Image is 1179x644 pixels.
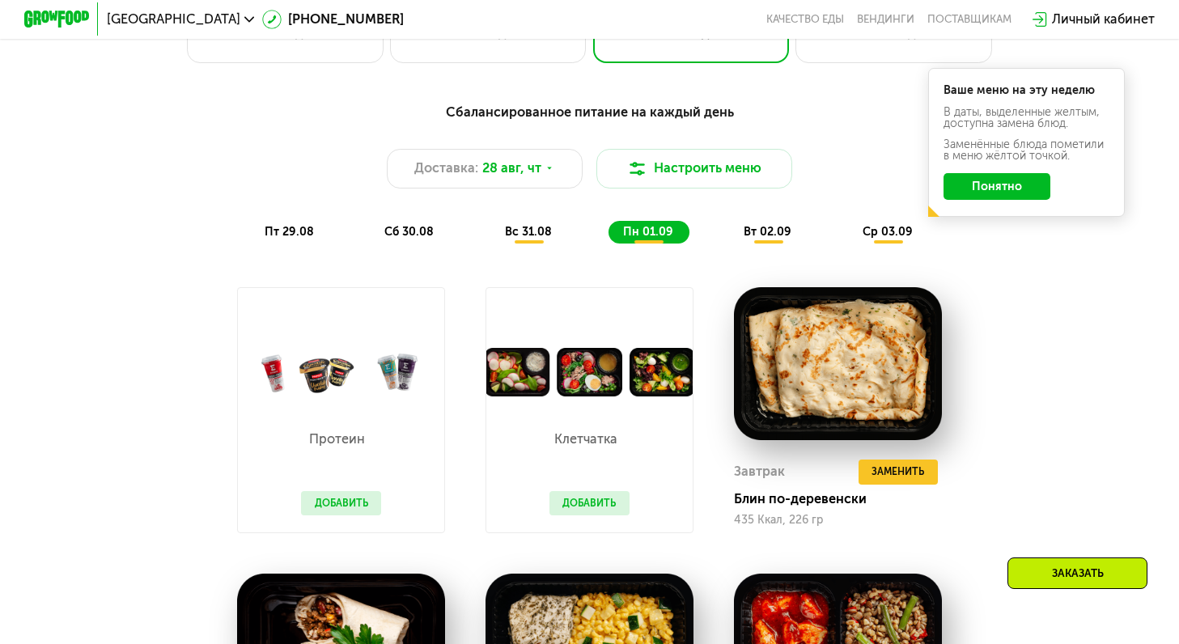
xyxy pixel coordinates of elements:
div: Заказать [1007,557,1147,589]
div: В даты, выделенные желтым, доступна замена блюд. [944,107,1110,129]
span: [GEOGRAPHIC_DATA] [107,13,240,26]
button: Добавить [301,491,380,515]
div: поставщикам [927,13,1011,26]
p: Протеин [301,433,373,446]
div: Завтрак [734,460,785,484]
span: ср 03.09 [863,225,913,239]
span: пт 29.08 [265,225,314,239]
div: Сбалансированное питание на каждый день [105,102,1075,122]
div: Ваше меню на эту неделю [944,85,1110,96]
button: Заменить [859,460,937,484]
a: Вендинги [857,13,914,26]
a: [PHONE_NUMBER] [262,10,404,29]
span: Заменить [872,464,924,480]
button: Настроить меню [596,149,793,189]
div: Блин по-деревенски [734,491,955,507]
button: Добавить [549,491,629,515]
span: 28 авг, чт [482,159,541,178]
span: Доставка: [414,159,478,178]
div: Личный кабинет [1052,10,1155,29]
a: Качество еды [766,13,844,26]
button: Понятно [944,173,1051,199]
span: вс 31.08 [505,225,552,239]
span: пн 01.09 [623,225,673,239]
span: сб 30.08 [384,225,434,239]
p: Клетчатка [549,433,621,446]
div: 435 Ккал, 226 гр [734,514,941,527]
div: Заменённые блюда пометили в меню жёлтой точкой. [944,139,1110,162]
span: вт 02.09 [744,225,791,239]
